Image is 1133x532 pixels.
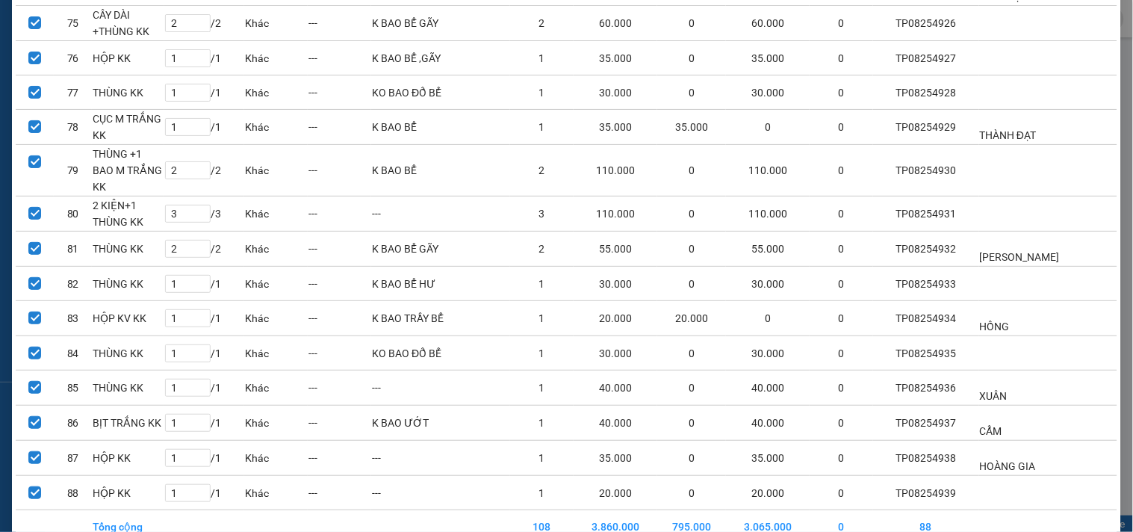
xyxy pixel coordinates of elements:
[371,301,509,336] td: K BAO TRẦY BỂ
[574,476,657,510] td: 20.000
[244,301,308,336] td: Khác
[810,41,873,75] td: 0
[164,145,244,197] td: / 2
[371,145,509,197] td: K BAO BỂ
[657,232,726,267] td: 0
[657,145,726,197] td: 0
[92,336,164,371] td: THÙNG KK
[371,75,509,110] td: KO BAO ĐỔ BỂ
[657,41,726,75] td: 0
[510,301,574,336] td: 1
[308,6,371,41] td: ---
[6,29,139,58] span: VP [PERSON_NAME] ([GEOGRAPHIC_DATA]) -
[510,197,574,232] td: 3
[92,476,164,510] td: HỘP KK
[164,301,244,336] td: / 1
[371,41,509,75] td: K BAO BỂ ,GÃY
[308,41,371,75] td: ---
[980,129,1037,141] span: THÀNH ĐẠT
[244,336,308,371] td: Khác
[810,336,873,371] td: 0
[50,8,173,22] strong: BIÊN NHẬN GỬI HÀNG
[308,110,371,145] td: ---
[92,371,164,406] td: THÙNG KK
[810,145,873,197] td: 0
[42,64,108,78] span: VP Tiểu Cần
[244,267,308,301] td: Khác
[657,336,726,371] td: 0
[873,232,978,267] td: TP08254932
[510,267,574,301] td: 1
[657,267,726,301] td: 0
[54,6,92,41] td: 75
[574,406,657,441] td: 40.000
[657,110,726,145] td: 35.000
[92,197,164,232] td: 2 KIỆN+1 THÙNG KK
[980,321,1010,332] span: HỒNG
[244,41,308,75] td: Khác
[92,267,164,301] td: THÙNG KK
[54,267,92,301] td: 82
[810,197,873,232] td: 0
[308,197,371,232] td: ---
[92,232,164,267] td: THÙNG KK
[810,110,873,145] td: 0
[510,75,574,110] td: 1
[510,6,574,41] td: 2
[726,441,810,476] td: 35.000
[873,441,978,476] td: TP08254938
[54,75,92,110] td: 77
[54,476,92,510] td: 88
[657,197,726,232] td: 0
[726,406,810,441] td: 40.000
[371,336,509,371] td: KO BAO ĐỔ BỂ
[6,81,111,95] span: 0987727833 -
[164,476,244,510] td: / 1
[726,110,810,145] td: 0
[810,301,873,336] td: 0
[873,476,978,510] td: TP08254939
[92,6,164,41] td: CÂY DÀI +THÙNG KK
[574,110,657,145] td: 35.000
[308,301,371,336] td: ---
[244,145,308,197] td: Khác
[371,406,509,441] td: K BAO ƯỚT
[810,406,873,441] td: 0
[657,476,726,510] td: 0
[244,197,308,232] td: Khác
[726,267,810,301] td: 30.000
[726,371,810,406] td: 40.000
[164,41,244,75] td: / 1
[574,301,657,336] td: 20.000
[371,267,509,301] td: K BAO BỂ HƯ
[371,110,509,145] td: K BAO BỂ
[510,441,574,476] td: 1
[810,6,873,41] td: 0
[510,406,574,441] td: 1
[873,301,978,336] td: TP08254934
[510,145,574,197] td: 2
[873,197,978,232] td: TP08254931
[657,6,726,41] td: 0
[308,406,371,441] td: ---
[510,336,574,371] td: 1
[726,197,810,232] td: 110.000
[6,64,218,78] p: NHẬN:
[574,41,657,75] td: 35.000
[510,232,574,267] td: 2
[92,145,164,197] td: THÙNG +1 BAO M TRẮNG KK
[164,75,244,110] td: / 1
[92,441,164,476] td: HỘP KK
[574,336,657,371] td: 30.000
[164,406,244,441] td: / 1
[873,406,978,441] td: TP08254937
[6,29,218,58] p: GỬI:
[873,6,978,41] td: TP08254926
[980,460,1036,472] span: HOÀNG GIA
[244,75,308,110] td: Khác
[54,336,92,371] td: 84
[371,476,509,510] td: ---
[54,197,92,232] td: 80
[54,232,92,267] td: 81
[308,441,371,476] td: ---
